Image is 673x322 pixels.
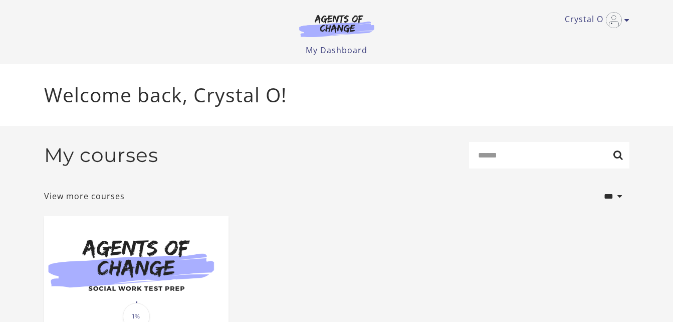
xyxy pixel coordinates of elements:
[44,143,158,167] h2: My courses
[44,190,125,202] a: View more courses
[289,14,385,37] img: Agents of Change Logo
[44,80,629,110] p: Welcome back, Crystal O!
[306,45,367,56] a: My Dashboard
[565,12,624,28] a: Toggle menu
